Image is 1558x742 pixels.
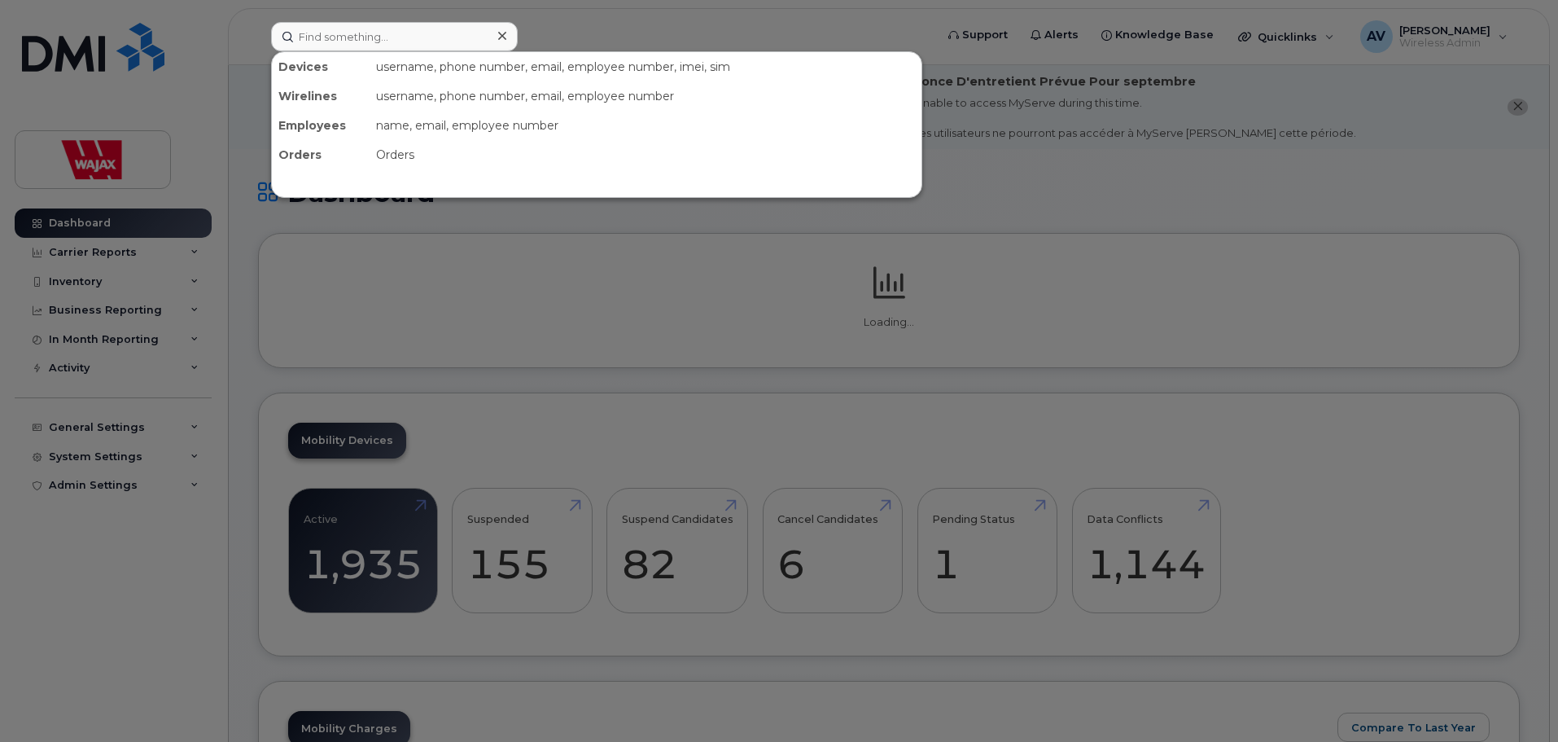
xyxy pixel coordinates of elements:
div: Orders [272,140,370,169]
div: Orders [370,140,921,169]
div: username, phone number, email, employee number [370,81,921,111]
div: username, phone number, email, employee number, imei, sim [370,52,921,81]
div: name, email, employee number [370,111,921,140]
div: Wirelines [272,81,370,111]
div: Devices [272,52,370,81]
div: Employees [272,111,370,140]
